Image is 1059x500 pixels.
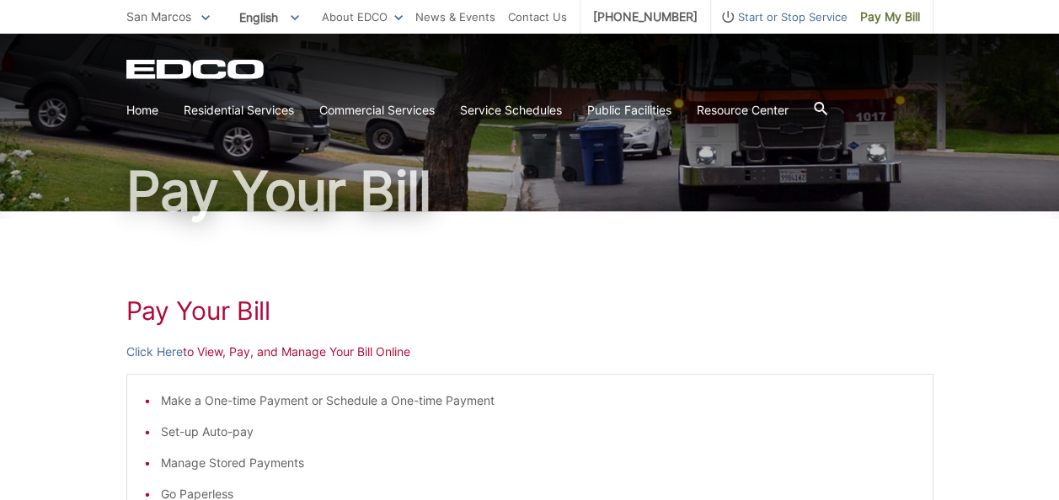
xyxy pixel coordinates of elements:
li: Manage Stored Payments [161,454,916,472]
a: EDCD logo. Return to the homepage. [126,59,266,79]
a: Public Facilities [587,101,671,120]
h1: Pay Your Bill [126,164,933,218]
a: Contact Us [508,8,567,26]
p: to View, Pay, and Manage Your Bill Online [126,343,933,361]
a: Commercial Services [319,101,435,120]
span: Pay My Bill [860,8,920,26]
li: Set-up Auto-pay [161,423,916,441]
h1: Pay Your Bill [126,295,933,326]
span: San Marcos [126,9,191,24]
span: English [227,3,312,31]
a: Service Schedules [460,101,562,120]
a: Residential Services [184,101,294,120]
a: Home [126,101,158,120]
a: News & Events [415,8,495,26]
a: Click Here [126,343,183,361]
a: Resource Center [697,101,789,120]
a: About EDCO [322,8,403,26]
li: Make a One-time Payment or Schedule a One-time Payment [161,391,916,410]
